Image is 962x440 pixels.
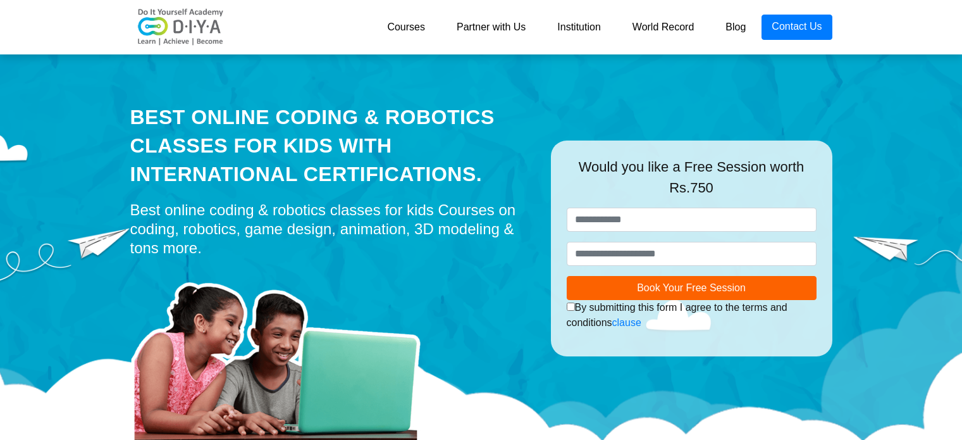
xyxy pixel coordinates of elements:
div: Best Online Coding & Robotics Classes for kids with International Certifications. [130,103,532,188]
a: Partner with Us [441,15,541,40]
span: Book Your Free Session [637,282,746,293]
div: By submitting this form I agree to the terms and conditions [567,300,817,330]
div: Best online coding & robotics classes for kids Courses on coding, robotics, game design, animatio... [130,201,532,258]
div: Would you like a Free Session worth Rs.750 [567,156,817,208]
a: clause [612,317,641,328]
img: logo-v2.png [130,8,231,46]
a: Contact Us [762,15,832,40]
button: Book Your Free Session [567,276,817,300]
a: Institution [541,15,616,40]
a: World Record [617,15,710,40]
a: Blog [710,15,762,40]
a: Courses [371,15,441,40]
